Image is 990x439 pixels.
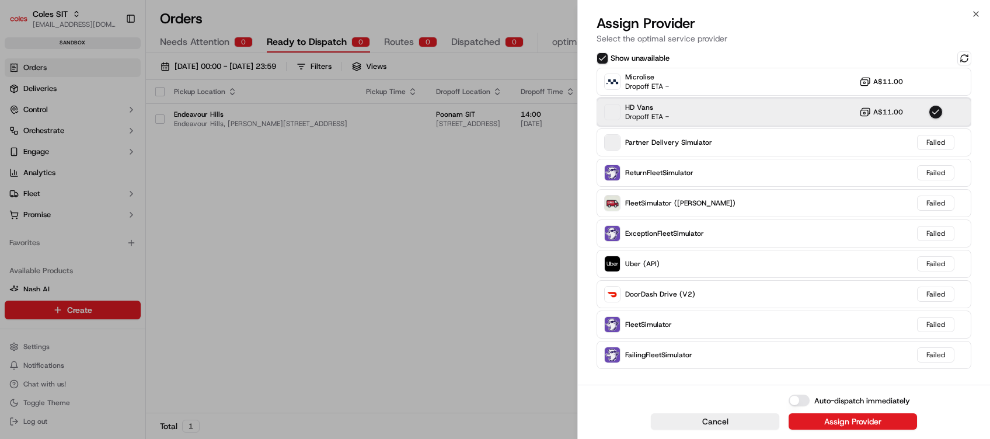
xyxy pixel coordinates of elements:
span: FleetSimulator [625,320,672,329]
img: Microlise [605,74,620,89]
h2: Assign Provider [597,14,971,33]
img: DoorDash Drive (V2) [605,287,620,302]
span: Partner Delivery Simulator [625,138,712,147]
div: Start new chat [40,112,191,123]
img: Uber (API) [605,256,620,271]
div: Failed [917,256,954,271]
span: Knowledge Base [23,169,89,181]
img: FleetSimulator [605,317,620,332]
span: Pylon [116,198,141,207]
span: Cancel [702,416,728,427]
button: Cancel [651,413,779,430]
img: 1736555255976-a54dd68f-1ca7-489b-9aae-adbdc363a1c4 [12,112,33,133]
span: ExceptionFleetSimulator [625,229,704,238]
img: ExceptionFleetSimulator [605,226,620,241]
span: Dropoff ETA - [625,82,669,91]
img: ReturnFleetSimulator [605,165,620,180]
input: Got a question? Start typing here... [30,75,210,88]
label: Show unavailable [611,53,670,64]
div: Failed [917,165,954,180]
span: A$11.00 [873,77,903,86]
div: Failed [917,226,954,241]
button: A$11.00 [859,76,903,88]
p: Select the optimal service provider [597,33,971,44]
img: FailingFleetSimulator [605,347,620,363]
div: 📗 [12,170,21,180]
a: 📗Knowledge Base [7,165,94,186]
span: FailingFleetSimulator [625,350,692,360]
button: Assign Provider [789,413,917,430]
span: A$11.00 [873,107,903,117]
span: Microlise [625,72,669,82]
p: Welcome 👋 [12,47,212,65]
div: Failed [917,317,954,332]
div: 💻 [99,170,108,180]
span: DoorDash Drive (V2) [625,290,695,299]
span: Uber (API) [625,259,660,269]
button: A$11.00 [859,106,903,118]
span: ReturnFleetSimulator [625,168,693,177]
img: Nash [12,12,35,35]
span: API Documentation [110,169,187,181]
a: 💻API Documentation [94,165,192,186]
img: FleetSimulator (Coles Van) [605,196,620,211]
div: Assign Provider [824,416,881,427]
span: HD Vans [625,103,669,112]
div: Failed [917,135,954,150]
span: Dropoff ETA - [625,112,669,121]
div: Failed [917,196,954,211]
label: Auto-dispatch immediately [814,396,910,406]
span: FleetSimulator ([PERSON_NAME]) [625,198,735,208]
button: Start new chat [198,115,212,129]
div: Failed [917,287,954,302]
div: We're available if you need us! [40,123,148,133]
a: Powered byPylon [82,197,141,207]
div: Failed [917,347,954,363]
